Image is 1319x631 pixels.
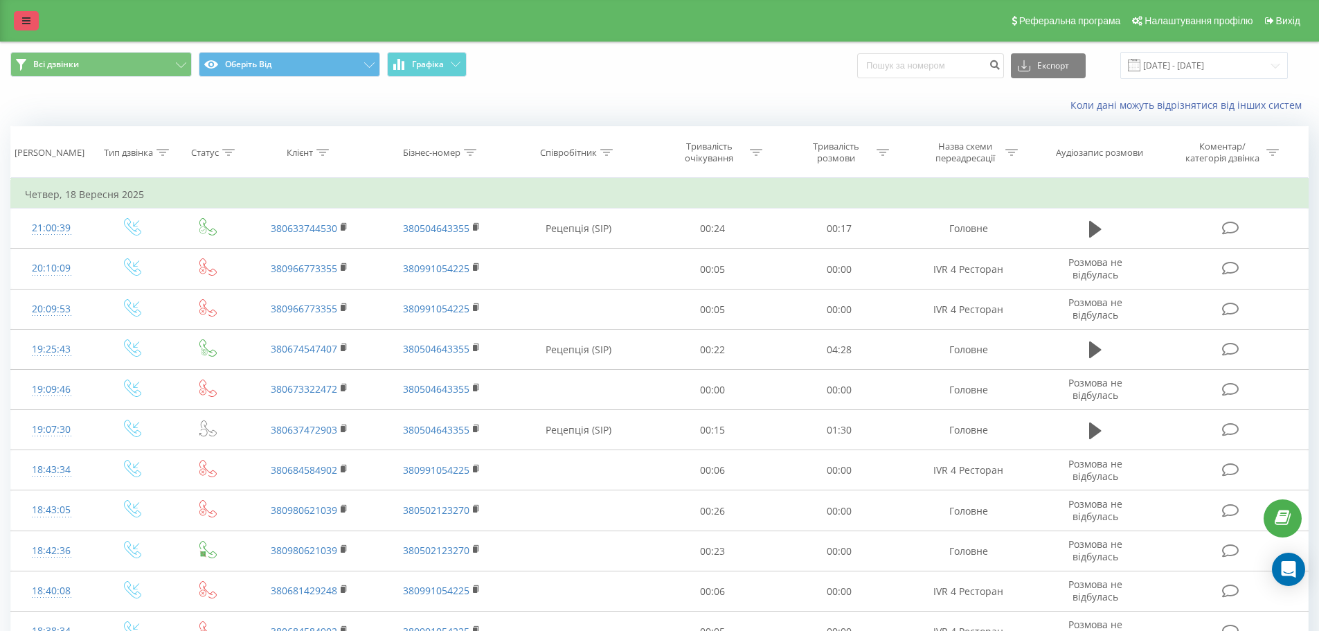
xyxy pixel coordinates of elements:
font: Головне [949,423,988,436]
a: 380504643355 [403,222,469,235]
font: Назва схеми переадресації [935,140,995,164]
font: Розмова не відбулась [1068,296,1122,321]
font: 00:05 [700,303,725,316]
font: Розмова не відбулась [1068,537,1122,563]
font: Статус [191,146,219,159]
font: 21:00:39 [32,221,71,234]
a: 380991054225 [403,463,469,477]
font: 00:06 [700,464,725,477]
a: 380684584902 [271,463,337,477]
font: IVR 4 Ресторан [933,263,1003,276]
font: Вихід [1276,15,1300,26]
a: 380991054225 [403,262,469,275]
font: Четвер, 18 Вересня 2025 [25,188,144,201]
font: Налаштування профілю [1145,15,1253,26]
font: 00:05 [700,263,725,276]
font: 00:06 [700,585,725,598]
button: Всі дзвінки [10,52,192,77]
font: 18:40:08 [32,584,71,597]
font: 00:00 [827,504,852,517]
font: Клієнт [287,146,313,159]
a: 380504643355 [403,382,469,396]
font: 18:42:36 [32,544,71,557]
font: 19:09:46 [32,382,71,396]
font: Реферальна програма [1019,15,1121,26]
font: IVR 4 Ресторан [933,585,1003,598]
font: Тип дзвінка [104,146,153,159]
font: Головне [949,343,988,356]
font: Головне [949,544,988,558]
a: 380991054225 [403,302,469,315]
font: 00:00 [827,303,852,316]
font: 380637472903 [271,423,337,436]
font: Графіка [412,58,444,70]
button: Оберіть Від [199,52,380,77]
font: 00:17 [827,222,852,235]
font: 20:09:53 [32,302,71,315]
font: 00:22 [700,343,725,356]
font: 18:43:05 [32,503,71,516]
font: Коментар/категорія дзвінка [1185,140,1259,164]
font: Всі дзвінки [33,58,79,70]
font: 00:00 [827,544,852,558]
a: 380502123270 [403,504,469,517]
font: Експорт [1037,60,1069,71]
input: Пошук за номером [857,53,1004,78]
a: 380980621039 [271,544,337,557]
font: 20:10:09 [32,261,71,274]
font: Оберіть Від [225,58,271,70]
font: 00:26 [700,504,725,517]
a: 380504643355 [403,342,469,355]
font: 00:00 [827,263,852,276]
font: Рецепція (SIP) [546,222,611,235]
a: 380991054225 [403,584,469,597]
a: 380502123270 [403,544,469,557]
button: Експорт [1011,53,1086,78]
a: 380681429248 [271,584,337,597]
a: 380966773355 [271,302,337,315]
font: IVR 4 Ресторан [933,464,1003,477]
font: Аудіозапис розмови [1056,146,1143,159]
font: 00:15 [700,423,725,436]
font: Розмова не відбулась [1068,497,1122,523]
a: 380633744530 [271,222,337,235]
a: 380673322472 [271,382,337,396]
font: Коли дані можуть відрізнятися від інших систем [1070,98,1302,112]
div: Відкрити Intercom Messenger [1272,553,1305,586]
font: Тривалість очікування [685,140,733,164]
font: Головне [949,383,988,396]
a: Коли дані можуть відрізнятися від інших систем [1070,98,1309,112]
font: 18:43:34 [32,463,71,476]
button: Графіка [387,52,467,77]
font: IVR 4 Ресторан [933,303,1003,316]
font: Головне [949,504,988,517]
font: Розмова не відбулась [1068,457,1122,483]
font: Тривалість розмови [813,140,859,164]
font: Головне [949,222,988,235]
font: Розмова не відбулась [1068,376,1122,402]
a: 380674547407 [271,342,337,355]
a: 380504643355 [403,423,469,436]
font: Співробітник [540,146,597,159]
font: Розмова не відбулась [1068,256,1122,281]
a: 380980621039 [271,504,337,517]
font: 00:00 [700,383,725,396]
font: Рецепція (SIP) [546,423,611,436]
font: 00:23 [700,544,725,558]
font: Розмова не відбулась [1068,578,1122,603]
font: 01:30 [827,423,852,436]
font: 380966773355 [271,262,337,275]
